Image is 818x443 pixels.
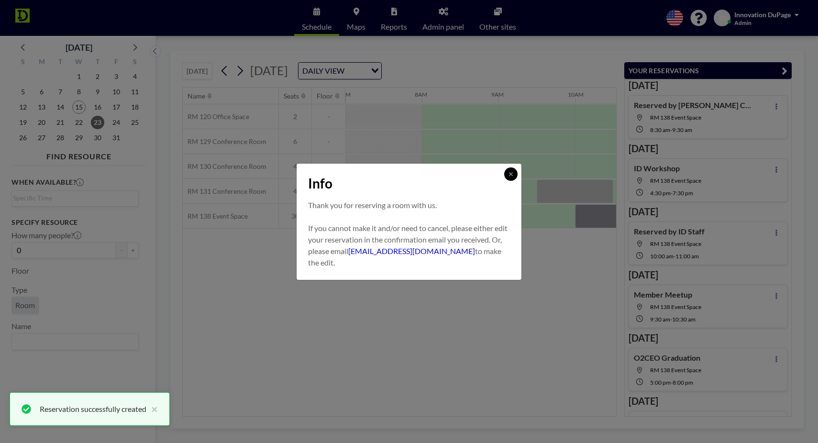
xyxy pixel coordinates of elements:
[40,403,146,415] div: Reservation successfully created
[308,199,510,211] p: Thank you for reserving a room with us.
[308,175,332,192] span: Info
[348,246,475,255] a: [EMAIL_ADDRESS][DOMAIN_NAME]
[308,222,510,268] p: If you cannot make it and/or need to cancel, please either edit your reservation in the confirmat...
[146,403,158,415] button: close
